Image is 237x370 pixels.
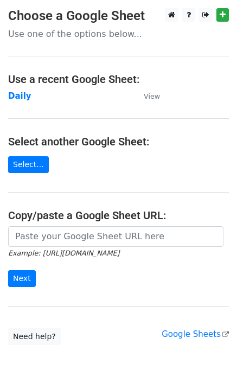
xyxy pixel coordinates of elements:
p: Use one of the options below... [8,28,229,40]
h4: Select another Google Sheet: [8,135,229,148]
a: View [133,91,160,101]
a: Select... [8,156,49,173]
small: Example: [URL][DOMAIN_NAME] [8,249,119,257]
input: Paste your Google Sheet URL here [8,226,223,247]
input: Next [8,270,36,287]
a: Daily [8,91,31,101]
h3: Choose a Google Sheet [8,8,229,24]
a: Need help? [8,328,61,345]
h4: Use a recent Google Sheet: [8,73,229,86]
a: Google Sheets [162,329,229,339]
small: View [144,92,160,100]
h4: Copy/paste a Google Sheet URL: [8,209,229,222]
